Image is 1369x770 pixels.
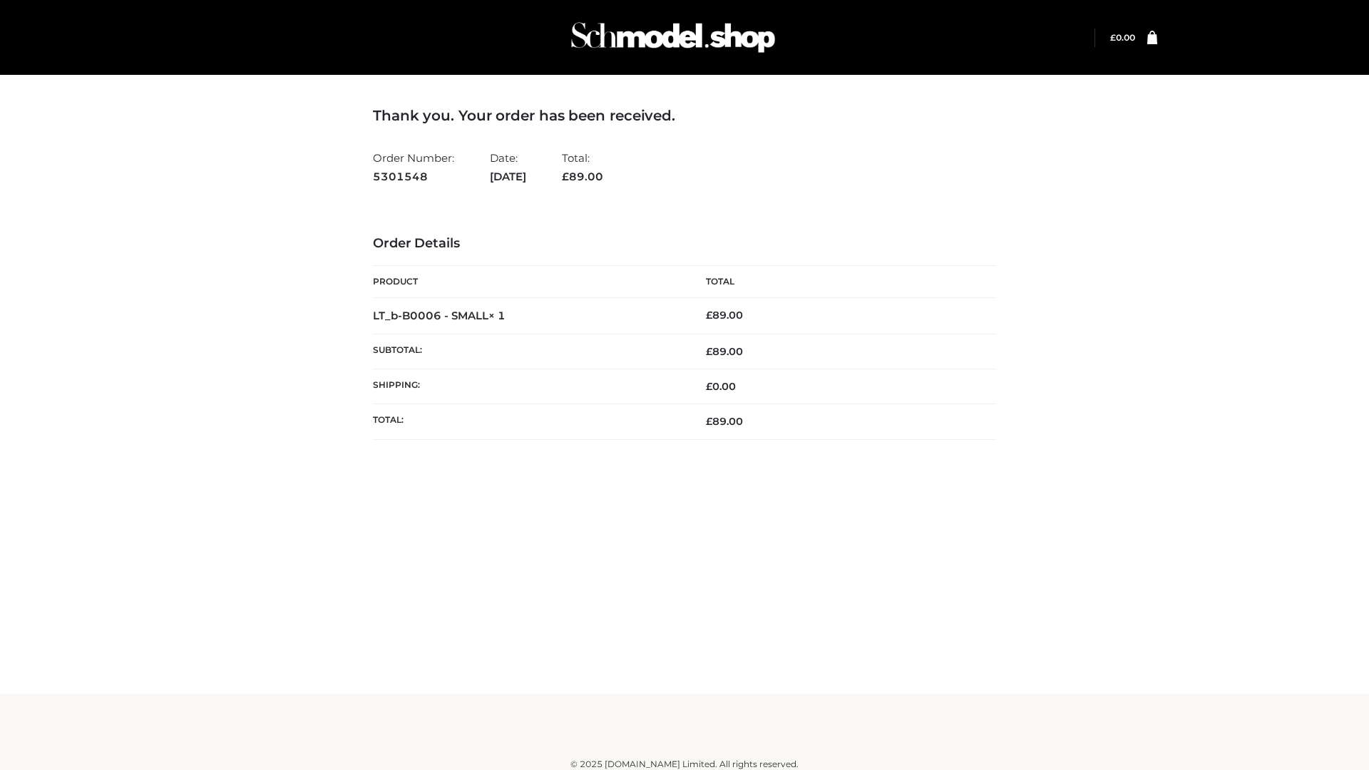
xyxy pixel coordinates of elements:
img: Schmodel Admin 964 [566,9,780,66]
h3: Order Details [373,236,996,252]
li: Total: [562,145,603,189]
bdi: 89.00 [706,309,743,322]
th: Total: [373,404,684,439]
bdi: 0.00 [1110,32,1135,43]
span: 89.00 [706,415,743,428]
strong: 5301548 [373,168,454,186]
th: Subtotal: [373,334,684,369]
a: £0.00 [1110,32,1135,43]
th: Total [684,266,996,298]
h3: Thank you. Your order has been received. [373,107,996,124]
strong: [DATE] [490,168,526,186]
span: 89.00 [562,170,603,183]
strong: LT_b-B0006 - SMALL [373,309,506,322]
span: £ [562,170,569,183]
span: £ [706,309,712,322]
li: Date: [490,145,526,189]
span: £ [706,415,712,428]
span: 89.00 [706,345,743,358]
strong: × 1 [488,309,506,322]
th: Product [373,266,684,298]
th: Shipping: [373,369,684,404]
li: Order Number: [373,145,454,189]
bdi: 0.00 [706,380,736,393]
span: £ [1110,32,1116,43]
span: £ [706,380,712,393]
span: £ [706,345,712,358]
